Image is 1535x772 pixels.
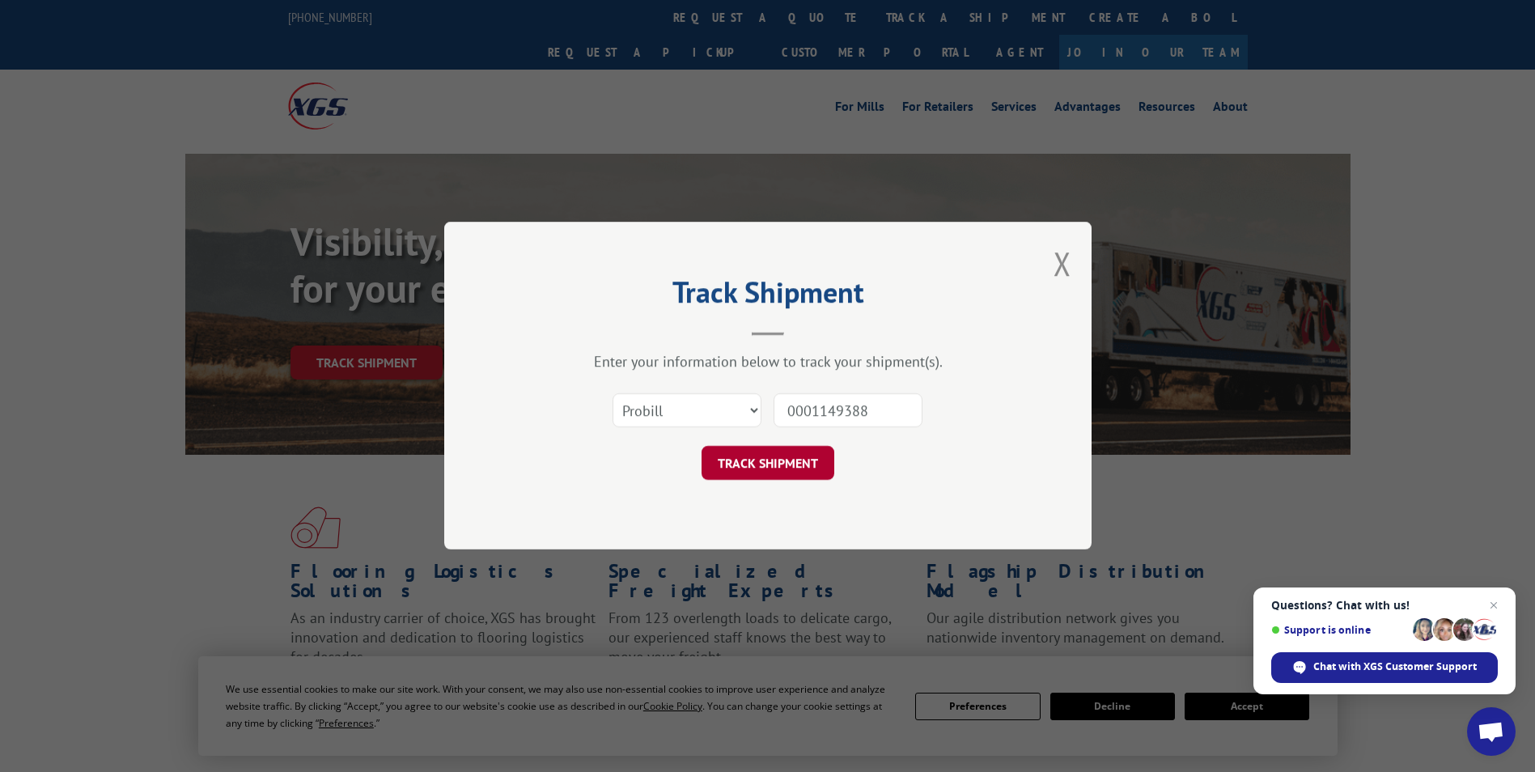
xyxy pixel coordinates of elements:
[1054,242,1071,285] button: Close modal
[1313,660,1477,674] span: Chat with XGS Customer Support
[525,353,1011,371] div: Enter your information below to track your shipment(s).
[702,447,834,481] button: TRACK SHIPMENT
[1271,624,1407,636] span: Support is online
[1271,599,1498,612] span: Questions? Chat with us!
[525,281,1011,312] h2: Track Shipment
[1271,652,1498,683] span: Chat with XGS Customer Support
[1467,707,1516,756] a: Open chat
[774,394,922,428] input: Number(s)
